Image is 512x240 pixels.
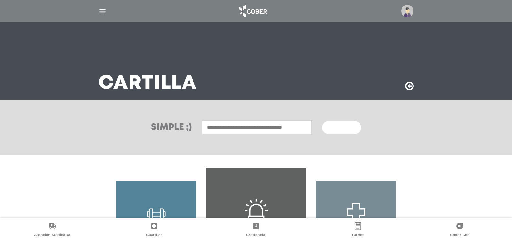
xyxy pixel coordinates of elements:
[330,126,349,130] span: Buscar
[401,5,413,17] img: profile-placeholder.svg
[205,222,307,239] a: Credencial
[146,233,162,238] span: Guardias
[450,233,469,238] span: Cober Doc
[99,7,107,15] img: Cober_menu-lines-white.svg
[409,222,511,239] a: Cober Doc
[1,222,103,239] a: Atención Médica Ya
[99,75,197,92] h3: Cartilla
[34,233,70,238] span: Atención Médica Ya
[307,222,409,239] a: Turnos
[151,123,192,132] h3: Simple ;)
[236,3,270,19] img: logo_cober_home-white.png
[103,222,205,239] a: Guardias
[351,233,364,238] span: Turnos
[322,121,361,134] button: Buscar
[246,233,266,238] span: Credencial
